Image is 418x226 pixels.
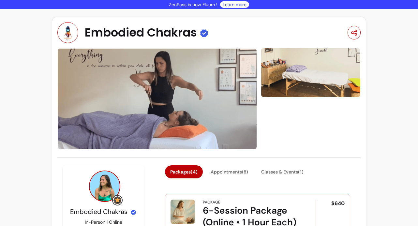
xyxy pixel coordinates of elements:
button: Appointments(8) [205,165,253,178]
p: In-Person | Online [85,219,122,225]
a: Learn more [223,1,246,8]
span: Embodied Chakras [70,207,127,216]
img: image-0 [57,48,257,149]
button: Classes & Events(1) [256,165,309,178]
img: image-1 [261,47,361,98]
img: Provider image [89,171,120,202]
div: Package [203,200,220,205]
img: Grow [113,196,121,204]
p: ZenPass is now Fluum ! [169,1,217,8]
img: 6-Session Package (Online • 1 Hour Each) [171,200,195,224]
button: Packages(4) [165,165,203,178]
span: Embodied Chakras [85,26,197,39]
img: Provider image [57,22,78,43]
